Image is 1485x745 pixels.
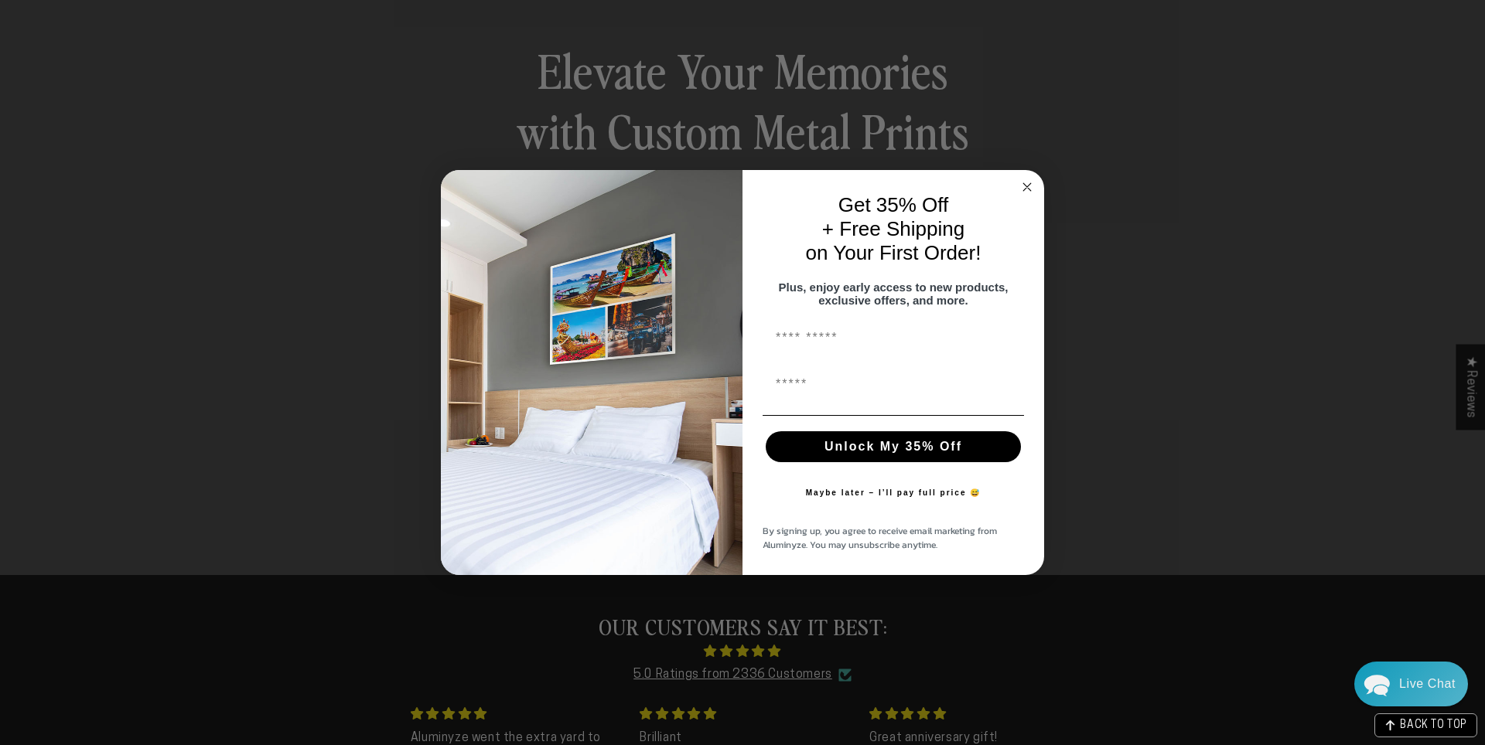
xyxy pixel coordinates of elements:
[1400,720,1467,731] span: BACK TO TOP
[798,478,989,509] button: Maybe later – I’ll pay full price 😅
[838,193,949,216] span: Get 35% Off
[1018,178,1036,196] button: Close dialog
[1399,662,1456,706] div: Contact Us Directly
[763,415,1024,416] img: underline
[806,241,981,264] span: on Your First Order!
[1354,662,1468,706] div: Chat widget toggle
[822,217,964,240] span: + Free Shipping
[763,524,997,552] span: By signing up, you agree to receive email marketing from Aluminyze. You may unsubscribe anytime.
[779,281,1009,307] span: Plus, enjoy early access to new products, exclusive offers, and more.
[441,170,742,575] img: 728e4f65-7e6c-44e2-b7d1-0292a396982f.jpeg
[766,431,1021,462] button: Unlock My 35% Off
